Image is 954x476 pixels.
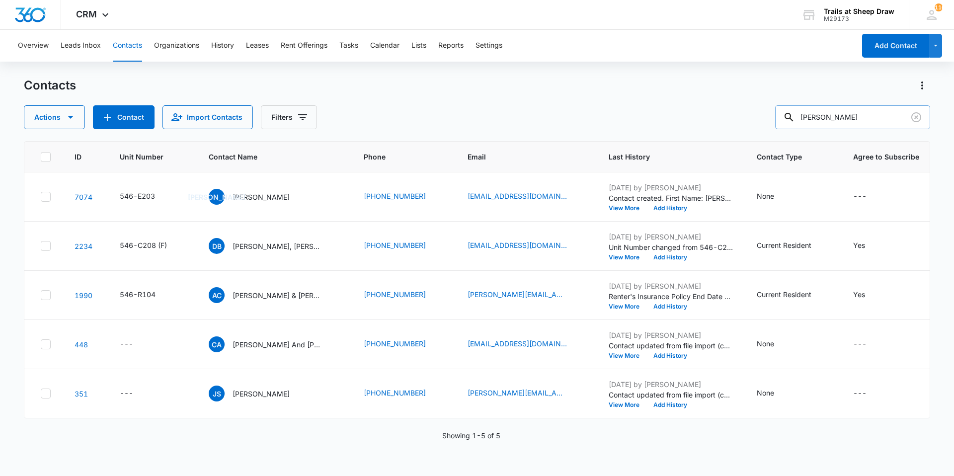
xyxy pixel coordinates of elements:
button: Calendar [370,30,399,62]
p: [DATE] by [PERSON_NAME] [609,281,733,291]
button: Rent Offerings [281,30,327,62]
p: [DATE] by [PERSON_NAME] [609,182,733,193]
a: Navigate to contact details page for Jasmine Stearns [75,390,88,398]
p: [DATE] by [PERSON_NAME] [609,232,733,242]
p: [PERSON_NAME], [PERSON_NAME] & [PERSON_NAME] [233,241,322,251]
div: Agree to Subscribe - - Select to Edit Field [853,388,884,399]
div: None [757,388,774,398]
button: View More [609,353,646,359]
button: Leads Inbox [61,30,101,62]
a: [PHONE_NUMBER] [364,388,426,398]
div: account name [824,7,894,15]
div: Unit Number - 546-E203 - Select to Edit Field [120,191,173,203]
span: CA [209,336,225,352]
div: Current Resident [757,289,811,300]
div: Contact Name - Cody And Jasmine - Select to Edit Field [209,336,340,352]
span: Contact Type [757,152,815,162]
a: Navigate to contact details page for Alma Cardenas & Tony Rodriguez [75,291,92,300]
p: Contact updated from file import (contacts-20231023195256.csv): -- [609,390,733,400]
a: [PHONE_NUMBER] [364,338,426,349]
button: Add History [646,353,694,359]
div: --- [853,338,867,350]
div: Agree to Subscribe - - Select to Edit Field [853,191,884,203]
p: [PERSON_NAME] [233,389,290,399]
div: Contact Type - None - Select to Edit Field [757,388,792,399]
span: Unit Number [120,152,185,162]
div: Contact Type - None - Select to Edit Field [757,338,792,350]
h1: Contacts [24,78,76,93]
div: Contact Type - Current Resident - Select to Edit Field [757,240,829,252]
div: Current Resident [757,240,811,250]
span: AC [209,287,225,303]
button: Import Contacts [162,105,253,129]
button: Add History [646,205,694,211]
p: Unit Number changed from 546-C208 to 546-C208 (F). [609,242,733,252]
a: Navigate to contact details page for Jasmine Allen Marsh [75,193,92,201]
p: Renter's Insurance Policy End Date changed from [DATE] to [DATE]. [609,291,733,302]
div: None [757,191,774,201]
p: [DATE] by [PERSON_NAME] [609,379,733,390]
button: Settings [476,30,502,62]
div: Phone - (419) 575-9965 - Select to Edit Field [364,191,444,203]
div: Contact Name - Jasmine Stearns - Select to Edit Field [209,386,308,401]
div: Email - TONY.RODRIGUEZ7593@GMAIL.COM - Select to Edit Field [468,289,585,301]
span: CRM [76,9,97,19]
div: Phone - (970) 573-0757 - Select to Edit Field [364,338,444,350]
div: Unit Number - - Select to Edit Field [120,338,151,350]
a: [PHONE_NUMBER] [364,191,426,201]
button: View More [609,205,646,211]
div: 546-R104 [120,289,156,300]
div: Email - codysteiner69@gmail.com - Select to Edit Field [468,338,585,350]
div: 546-E203 [120,191,155,201]
input: Search Contacts [775,105,930,129]
div: Contact Type - Current Resident - Select to Edit Field [757,289,829,301]
div: Phone - (970) 576-8159 - Select to Edit Field [364,289,444,301]
button: Add History [646,402,694,408]
span: Contact Name [209,152,325,162]
button: View More [609,402,646,408]
div: Yes [853,240,865,250]
div: Unit Number - - Select to Edit Field [120,388,151,399]
p: Contact created. First Name: [PERSON_NAME] Last Name: [PERSON_NAME] Phone: [PHONE_NUMBER] Email: ... [609,193,733,203]
div: Email - dbocanegra13@yahoo.com - Select to Edit Field [468,240,585,252]
a: Navigate to contact details page for Daniel Bocanegra, Jasmine Bocanegra & Brandon Horner [75,242,92,250]
div: Agree to Subscribe - Yes - Select to Edit Field [853,289,883,301]
div: Contact Name - Alma Cardenas & Tony Rodriguez - Select to Edit Field [209,287,340,303]
span: JS [209,386,225,401]
a: Navigate to contact details page for Cody And Jasmine [75,340,88,349]
div: Unit Number - 546-C208 (F) - Select to Edit Field [120,240,185,252]
p: Contact updated from file import (contacts-20231023195256.csv): -- [609,340,733,351]
div: 546-C208 (F) [120,240,167,250]
button: Clear [908,109,924,125]
p: [PERSON_NAME] [233,192,290,202]
span: Agree to Subscribe [853,152,919,162]
div: Email - Jmmarsh@gmail.com - Select to Edit Field [468,191,585,203]
span: ID [75,152,81,162]
span: [PERSON_NAME] [209,189,225,205]
button: Reports [438,30,464,62]
a: [EMAIL_ADDRESS][DOMAIN_NAME] [468,240,567,250]
div: Agree to Subscribe - Yes - Select to Edit Field [853,240,883,252]
button: Tasks [339,30,358,62]
a: [PERSON_NAME][EMAIL_ADDRESS][PERSON_NAME][DOMAIN_NAME] [468,388,567,398]
button: Actions [24,105,85,129]
a: [PHONE_NUMBER] [364,240,426,250]
button: View More [609,304,646,310]
div: --- [853,191,867,203]
div: Contact Name - Jasmine Allen Marsh - Select to Edit Field [209,189,308,205]
button: Add Contact [93,105,155,129]
button: View More [609,254,646,260]
button: Contacts [113,30,142,62]
div: Yes [853,289,865,300]
button: Actions [914,78,930,93]
button: Filters [261,105,317,129]
p: [DATE] by [PERSON_NAME] [609,330,733,340]
button: Overview [18,30,49,62]
button: Organizations [154,30,199,62]
a: [PHONE_NUMBER] [364,289,426,300]
a: [EMAIL_ADDRESS][DOMAIN_NAME] [468,191,567,201]
span: Phone [364,152,429,162]
button: Add History [646,254,694,260]
p: Showing 1-5 of 5 [442,430,500,441]
p: [PERSON_NAME] And [PERSON_NAME] [233,339,322,350]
